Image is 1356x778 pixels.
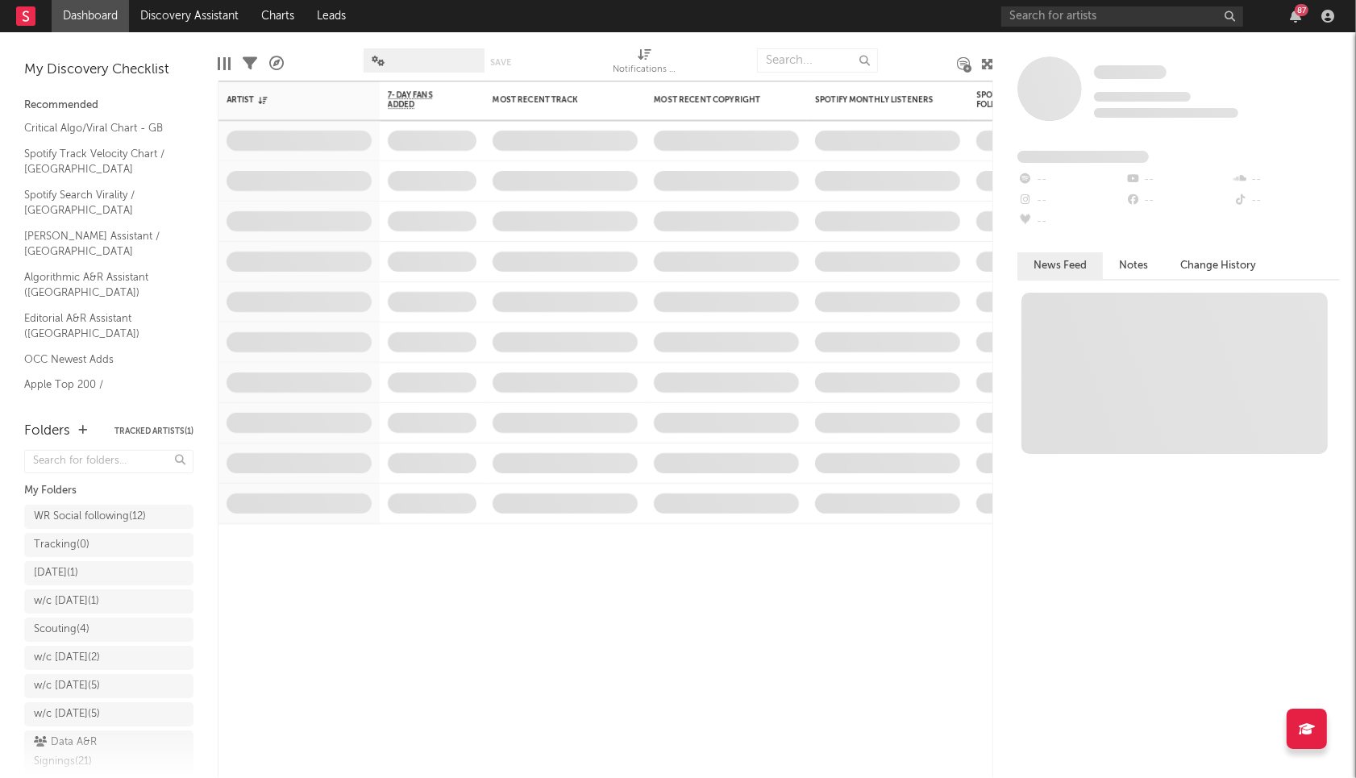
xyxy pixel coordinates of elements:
[24,533,193,557] a: Tracking(0)
[24,227,177,260] a: [PERSON_NAME] Assistant / [GEOGRAPHIC_DATA]
[815,95,936,105] div: Spotify Monthly Listeners
[490,58,511,67] button: Save
[34,535,89,555] div: Tracking ( 0 )
[269,40,284,87] div: A&R Pipeline
[24,145,177,178] a: Spotify Track Velocity Chart / [GEOGRAPHIC_DATA]
[1295,4,1308,16] div: 87
[24,702,193,726] a: w/c [DATE](5)
[654,95,775,105] div: Most Recent Copyright
[1001,6,1243,27] input: Search for artists
[1094,108,1238,118] span: 0 fans last week
[24,60,193,80] div: My Discovery Checklist
[1103,252,1164,279] button: Notes
[24,618,193,642] a: Scouting(4)
[24,351,177,368] a: OCC Newest Adds
[1017,211,1125,232] div: --
[24,376,177,409] a: Apple Top 200 / [GEOGRAPHIC_DATA]
[24,186,177,219] a: Spotify Search Virality / [GEOGRAPHIC_DATA]
[34,507,146,526] div: WR Social following ( 12 )
[24,674,193,698] a: w/c [DATE](5)
[1125,190,1232,211] div: --
[1094,92,1191,102] span: Tracking Since: [DATE]
[24,450,193,473] input: Search for folders...
[1017,169,1125,190] div: --
[613,40,677,87] div: Notifications (Artist)
[388,90,452,110] span: 7-Day Fans Added
[24,96,193,115] div: Recommended
[1164,252,1272,279] button: Change History
[34,705,100,724] div: w/c [DATE] ( 5 )
[24,268,177,302] a: Algorithmic A&R Assistant ([GEOGRAPHIC_DATA])
[1233,169,1340,190] div: --
[24,422,70,441] div: Folders
[24,481,193,501] div: My Folders
[34,648,100,668] div: w/c [DATE] ( 2 )
[24,646,193,670] a: w/c [DATE](2)
[34,733,148,772] div: Data A&R Signings ( 21 )
[1017,151,1149,163] span: Fans Added by Platform
[24,561,193,585] a: [DATE](1)
[24,730,193,774] a: Data A&R Signings(21)
[34,676,100,696] div: w/c [DATE] ( 5 )
[493,95,614,105] div: Most Recent Track
[114,427,193,435] button: Tracked Artists(1)
[243,40,257,87] div: Filters
[34,564,78,583] div: [DATE] ( 1 )
[1233,190,1340,211] div: --
[24,119,177,137] a: Critical Algo/Viral Chart - GB
[227,95,347,105] div: Artist
[976,90,1033,110] div: Spotify Followers
[24,310,177,343] a: Editorial A&R Assistant ([GEOGRAPHIC_DATA])
[613,60,677,80] div: Notifications (Artist)
[1094,64,1167,81] a: Some Artist
[1017,252,1103,279] button: News Feed
[1125,169,1232,190] div: --
[1017,190,1125,211] div: --
[1290,10,1301,23] button: 87
[1094,65,1167,79] span: Some Artist
[24,505,193,529] a: WR Social following(12)
[757,48,878,73] input: Search...
[218,40,231,87] div: Edit Columns
[34,620,89,639] div: Scouting ( 4 )
[34,592,99,611] div: w/c [DATE] ( 1 )
[24,589,193,614] a: w/c [DATE](1)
